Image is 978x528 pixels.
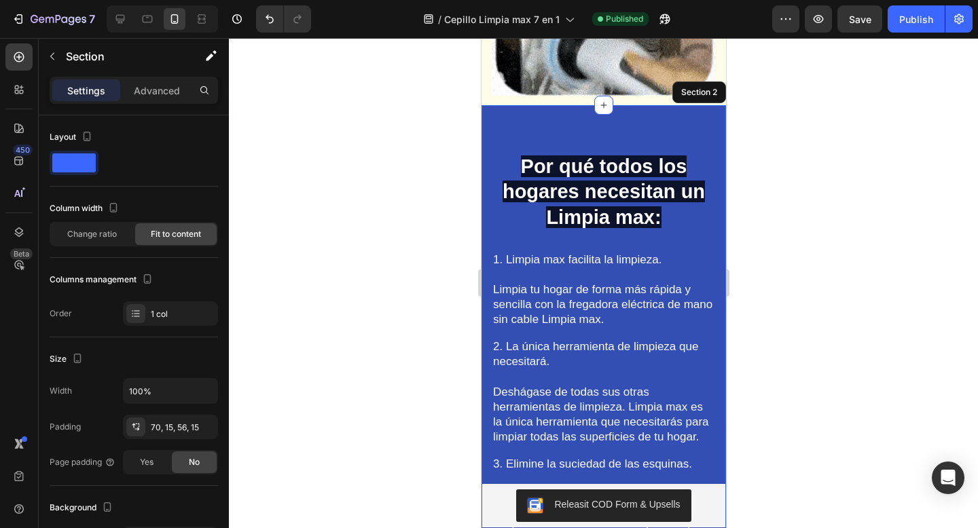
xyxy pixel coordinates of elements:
[444,12,560,26] span: Cepillo Limpia max 7 en 1
[124,379,217,403] input: Auto
[50,271,156,289] div: Columns management
[67,228,117,240] span: Change ratio
[50,128,95,147] div: Layout
[50,456,115,468] div: Page padding
[899,12,933,26] div: Publish
[151,228,201,240] span: Fit to content
[438,12,441,26] span: /
[5,5,101,33] button: 7
[151,421,215,434] div: 70, 15, 56, 15
[89,11,95,27] p: 7
[50,499,115,517] div: Background
[10,248,33,259] div: Beta
[50,200,122,218] div: Column width
[256,5,311,33] div: Undo/Redo
[67,83,105,98] p: Settings
[837,5,882,33] button: Save
[189,456,200,468] span: No
[849,14,871,25] span: Save
[50,307,72,320] div: Order
[13,145,33,155] div: 450
[606,13,643,25] span: Published
[151,308,215,320] div: 1 col
[50,385,72,397] div: Width
[888,5,945,33] button: Publish
[50,350,86,369] div: Size
[50,421,81,433] div: Padding
[140,456,153,468] span: Yes
[932,461,964,494] div: Open Intercom Messenger
[134,83,180,98] p: Advanced
[482,38,726,528] iframe: Design area
[66,48,177,64] p: Section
